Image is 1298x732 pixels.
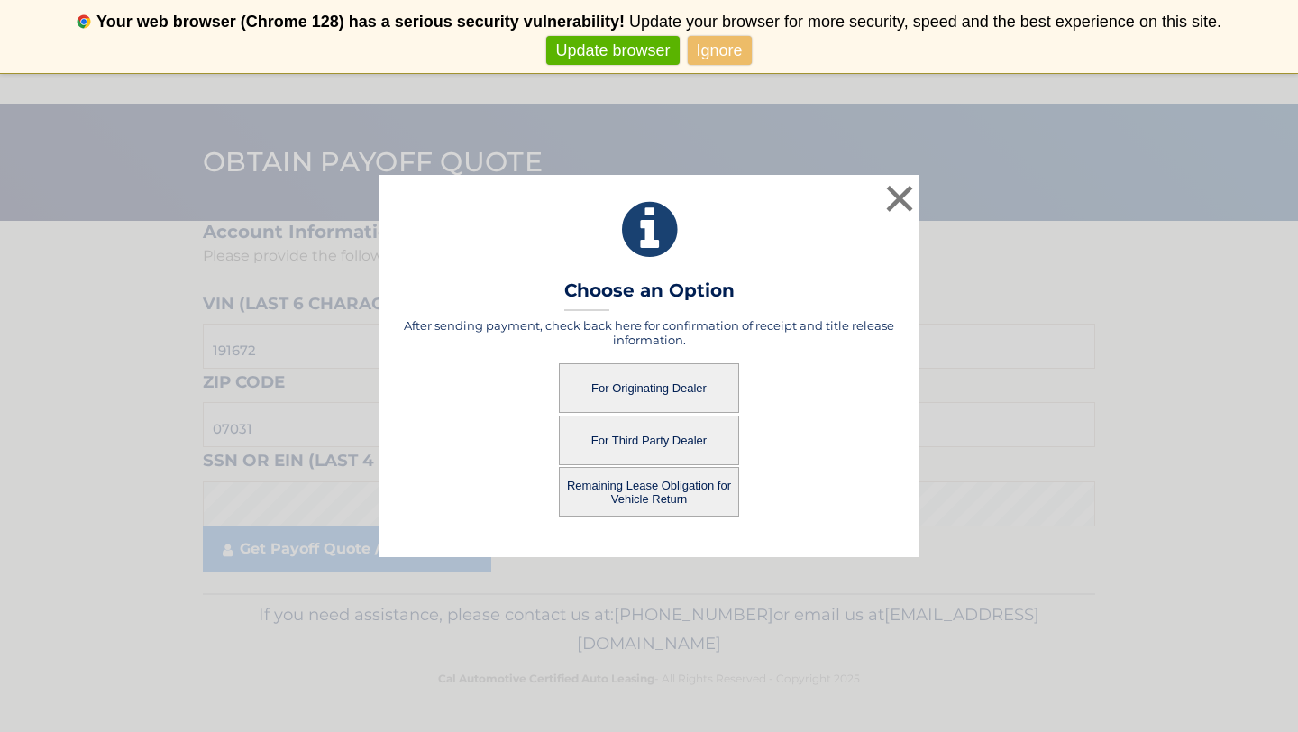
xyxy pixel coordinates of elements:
button: For Originating Dealer [559,363,739,413]
a: Ignore [688,36,752,66]
a: Update browser [546,36,679,66]
b: Your web browser (Chrome 128) has a serious security vulnerability! [96,13,625,31]
button: For Third Party Dealer [559,416,739,465]
span: Update your browser for more security, speed and the best experience on this site. [629,13,1221,31]
h5: After sending payment, check back here for confirmation of receipt and title release information. [401,318,897,347]
h3: Choose an Option [564,279,735,311]
button: × [882,180,918,216]
button: Remaining Lease Obligation for Vehicle Return [559,467,739,517]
